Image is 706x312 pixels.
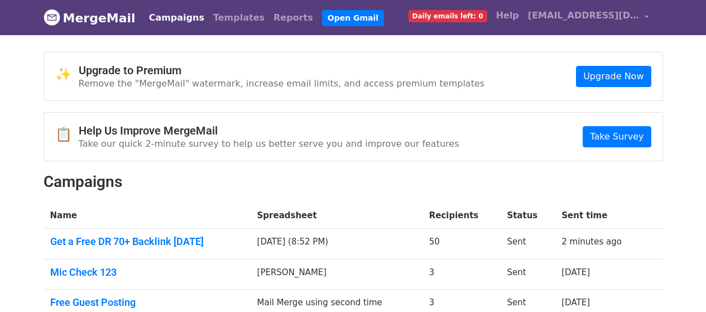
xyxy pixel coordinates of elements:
[209,7,269,29] a: Templates
[422,259,501,290] td: 3
[50,266,244,279] a: Mic Check 123
[422,203,501,229] th: Recipients
[500,259,555,290] td: Sent
[524,4,654,31] a: [EMAIL_ADDRESS][DOMAIN_NAME]
[322,10,384,26] a: Open Gmail
[583,126,651,147] a: Take Survey
[251,229,422,260] td: [DATE] (8:52 PM)
[500,229,555,260] td: Sent
[561,237,622,247] a: 2 minutes ago
[251,203,422,229] th: Spreadsheet
[44,9,60,26] img: MergeMail logo
[251,259,422,290] td: [PERSON_NAME]
[528,9,640,22] span: [EMAIL_ADDRESS][DOMAIN_NAME]
[79,138,459,150] p: Take our quick 2-minute survey to help us better serve you and improve our features
[404,4,492,27] a: Daily emails left: 0
[650,258,706,312] iframe: Chat Widget
[55,66,79,83] span: ✨
[79,78,485,89] p: Remove the "MergeMail" watermark, increase email limits, and access premium templates
[44,172,663,191] h2: Campaigns
[44,6,136,30] a: MergeMail
[555,203,646,229] th: Sent time
[55,127,79,143] span: 📋
[500,203,555,229] th: Status
[422,229,501,260] td: 50
[50,236,244,248] a: Get a Free DR 70+ Backlink [DATE]
[561,267,590,277] a: [DATE]
[409,10,487,22] span: Daily emails left: 0
[576,66,651,87] a: Upgrade Now
[79,64,485,77] h4: Upgrade to Premium
[44,203,251,229] th: Name
[145,7,209,29] a: Campaigns
[50,296,244,309] a: Free Guest Posting
[561,297,590,308] a: [DATE]
[79,124,459,137] h4: Help Us Improve MergeMail
[492,4,524,27] a: Help
[269,7,318,29] a: Reports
